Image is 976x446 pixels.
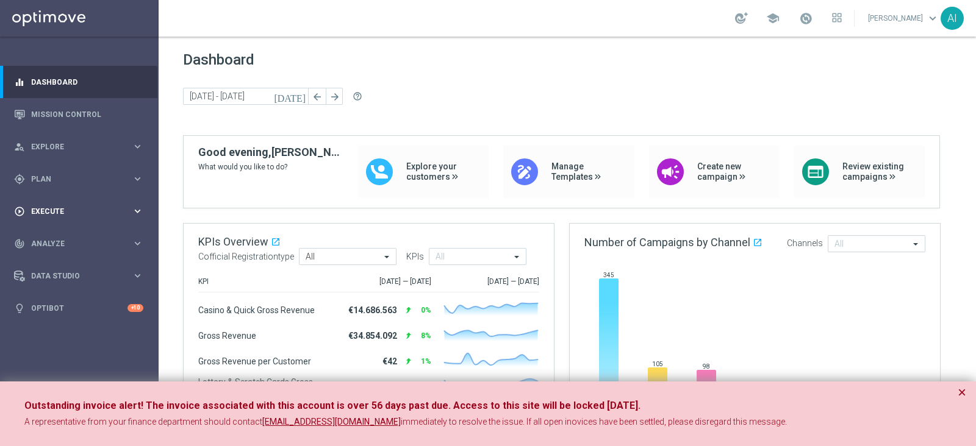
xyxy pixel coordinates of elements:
div: Dashboard [14,66,143,98]
button: equalizer Dashboard [13,77,144,87]
div: Mission Control [14,98,143,130]
div: AI [941,7,964,30]
span: immediately to resolve the issue. If all open inovices have been settled, please disregard this m... [401,417,787,427]
div: Explore [14,141,132,152]
button: play_circle_outline Execute keyboard_arrow_right [13,207,144,216]
div: Analyze [14,238,132,249]
i: equalizer [14,77,25,88]
a: [EMAIL_ADDRESS][DOMAIN_NAME] [262,416,401,428]
div: Plan [14,174,132,185]
button: track_changes Analyze keyboard_arrow_right [13,239,144,249]
span: Explore [31,143,132,150]
a: [PERSON_NAME]keyboard_arrow_down [867,9,941,27]
span: Plan [31,175,132,183]
span: Data Studio [31,272,132,280]
strong: Outstanding invoice alert! The invoice associated with this account is over 56 days past due. Acc... [24,400,640,411]
div: Execute [14,206,132,217]
span: Analyze [31,240,132,247]
i: keyboard_arrow_right [132,173,143,185]
i: gps_fixed [14,174,25,185]
i: track_changes [14,238,25,249]
button: person_search Explore keyboard_arrow_right [13,142,144,152]
i: keyboard_arrow_right [132,270,143,281]
button: Mission Control [13,110,144,119]
a: Dashboard [31,66,143,98]
button: gps_fixed Plan keyboard_arrow_right [13,174,144,184]
i: lightbulb [14,303,25,314]
span: school [766,12,780,25]
div: +10 [127,304,143,312]
span: keyboard_arrow_down [926,12,939,25]
i: person_search [14,141,25,152]
button: Data Studio keyboard_arrow_right [13,271,144,281]
i: keyboard_arrow_right [132,205,143,217]
span: Execute [31,208,132,215]
a: Mission Control [31,98,143,130]
i: play_circle_outline [14,206,25,217]
span: A representative from your finance department should contact [24,417,262,427]
div: Data Studio [14,271,132,281]
button: lightbulb Optibot +10 [13,303,144,313]
div: Optibot [14,292,143,324]
button: Close [958,385,966,400]
i: keyboard_arrow_right [132,238,143,249]
a: Optibot [31,292,127,324]
i: keyboard_arrow_right [132,141,143,152]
